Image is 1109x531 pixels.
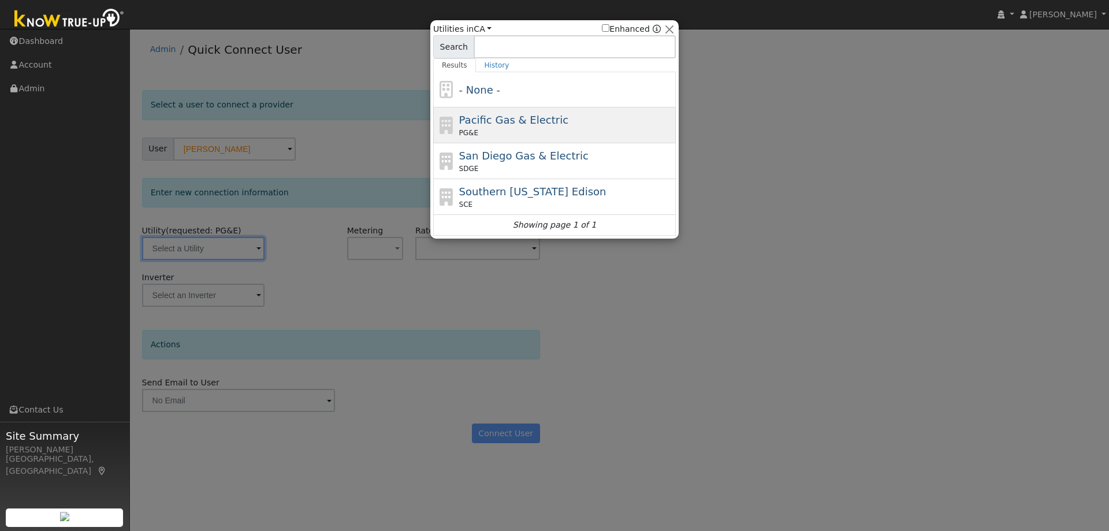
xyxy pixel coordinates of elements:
[653,24,661,34] a: Enhanced Providers
[459,164,479,174] span: SDGE
[459,199,473,210] span: SCE
[1029,10,1097,19] span: [PERSON_NAME]
[474,24,492,34] a: CA
[459,128,478,138] span: PG&E
[513,219,596,231] i: Showing page 1 of 1
[60,512,69,521] img: retrieve
[6,453,124,477] div: [GEOGRAPHIC_DATA], [GEOGRAPHIC_DATA]
[9,6,130,32] img: Know True-Up
[459,150,589,162] span: San Diego Gas & Electric
[602,24,609,32] input: Enhanced
[433,23,492,35] span: Utilities in
[602,23,661,35] span: Show enhanced providers
[97,466,107,476] a: Map
[433,58,476,72] a: Results
[6,428,124,444] span: Site Summary
[602,23,650,35] label: Enhanced
[6,444,124,456] div: [PERSON_NAME]
[433,35,474,58] span: Search
[459,84,500,96] span: - None -
[459,185,606,198] span: Southern [US_STATE] Edison
[476,58,518,72] a: History
[459,114,568,126] span: Pacific Gas & Electric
